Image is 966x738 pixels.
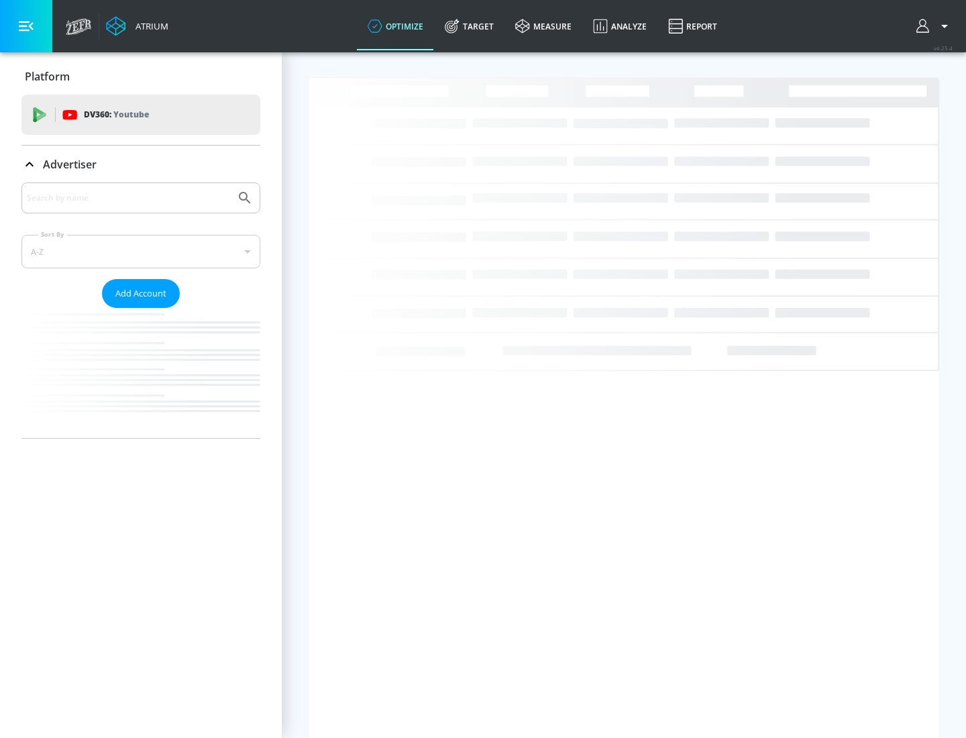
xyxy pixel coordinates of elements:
[504,2,582,50] a: measure
[130,20,168,32] div: Atrium
[84,107,149,122] p: DV360:
[357,2,434,50] a: optimize
[113,107,149,121] p: Youtube
[21,235,260,268] div: A-Z
[21,95,260,135] div: DV360: Youtube
[102,279,180,308] button: Add Account
[21,58,260,95] div: Platform
[25,69,70,84] p: Platform
[106,16,168,36] a: Atrium
[434,2,504,50] a: Target
[657,2,728,50] a: Report
[21,308,260,438] nav: list of Advertiser
[27,189,230,207] input: Search by name
[21,182,260,438] div: Advertiser
[934,44,953,52] span: v 4.25.4
[115,286,166,301] span: Add Account
[21,146,260,183] div: Advertiser
[43,157,97,172] p: Advertiser
[582,2,657,50] a: Analyze
[38,230,67,239] label: Sort By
